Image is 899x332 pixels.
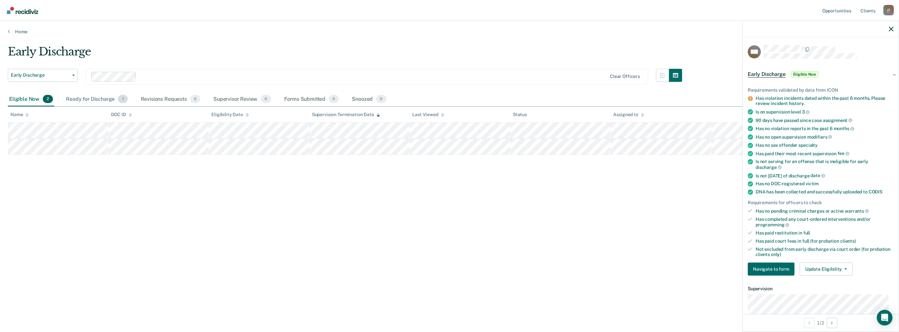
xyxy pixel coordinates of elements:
[756,217,893,228] div: Has completed any court-ordered interventions and/or
[827,318,837,328] button: Next Opportunity
[748,71,786,78] span: Early Discharge
[376,95,386,103] span: 0
[329,95,339,103] span: 0
[212,92,272,107] div: Supervisor Review
[883,5,894,15] div: J T
[869,189,882,194] span: CODIS
[261,95,271,103] span: 0
[748,263,794,276] button: Navigate to form
[756,222,789,227] span: programming
[798,143,818,148] span: specialty
[756,238,893,244] div: Has paid court fees in full (for probation
[743,314,899,331] div: 1 / 2
[823,118,852,123] span: assignment
[756,181,893,187] div: Has no DOC-registered
[840,238,856,244] span: clients)
[11,72,70,78] span: Early Discharge
[756,189,893,195] div: DNA has been collected and successfully uploaded to
[883,5,894,15] button: Profile dropdown button
[845,208,869,214] span: warrants
[756,134,893,140] div: Has no open supervision
[8,29,891,35] a: Home
[804,318,814,328] button: Previous Opportunity
[756,109,893,115] div: Is on supervision level
[748,87,893,93] div: Requirements validated by data from ICON
[756,159,893,170] div: Is not serving for an offense that is ineligible for early
[111,112,132,117] div: DOC ID
[771,252,781,257] span: only)
[877,310,892,325] div: Open Intercom Messenger
[802,109,810,114] span: 3
[65,92,129,107] div: Ready for Discharge
[748,200,893,205] div: Requirements for officers to check
[412,112,444,117] div: Last Viewed
[807,134,832,140] span: modifiers
[756,173,893,179] div: Is not [DATE] of discharge
[756,96,893,107] div: Has violation incidents dated within the past 6 months. Please review incident history.
[190,95,200,103] span: 0
[800,263,853,276] button: Update Eligibility
[834,126,854,131] span: months
[756,151,893,157] div: Has paid their most recent supervision
[43,95,53,103] span: 2
[351,92,387,107] div: Snoozed
[312,112,380,117] div: Supervision Termination Date
[838,151,849,156] span: fee
[748,263,797,276] a: Navigate to form link
[756,126,893,131] div: Has no violation reports in the past 6
[810,173,825,178] span: date
[8,92,54,107] div: Eligible Now
[610,74,640,79] div: Clear officers
[756,247,893,258] div: Not excluded from early discharge via court order (for probation clients
[8,45,682,64] div: Early Discharge
[10,112,29,117] div: Name
[139,92,202,107] div: Revisions Requests
[806,181,819,186] span: victim
[613,112,644,117] div: Assigned to
[211,112,249,117] div: Eligibility Date
[756,143,893,148] div: Has no sex offender
[756,117,893,123] div: 90 days have passed since case
[756,230,893,236] div: Has paid restitution in
[283,92,340,107] div: Forms Submitted
[756,208,893,214] div: Has no pending criminal charges or active
[803,230,810,235] span: full
[7,7,38,14] img: Recidiviz
[756,165,782,170] span: discharge
[791,71,819,78] span: Eligible Now
[118,95,127,103] span: 1
[513,112,527,117] div: Status
[748,286,893,292] dt: Supervision
[743,64,899,85] div: Early DischargeEligible Now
